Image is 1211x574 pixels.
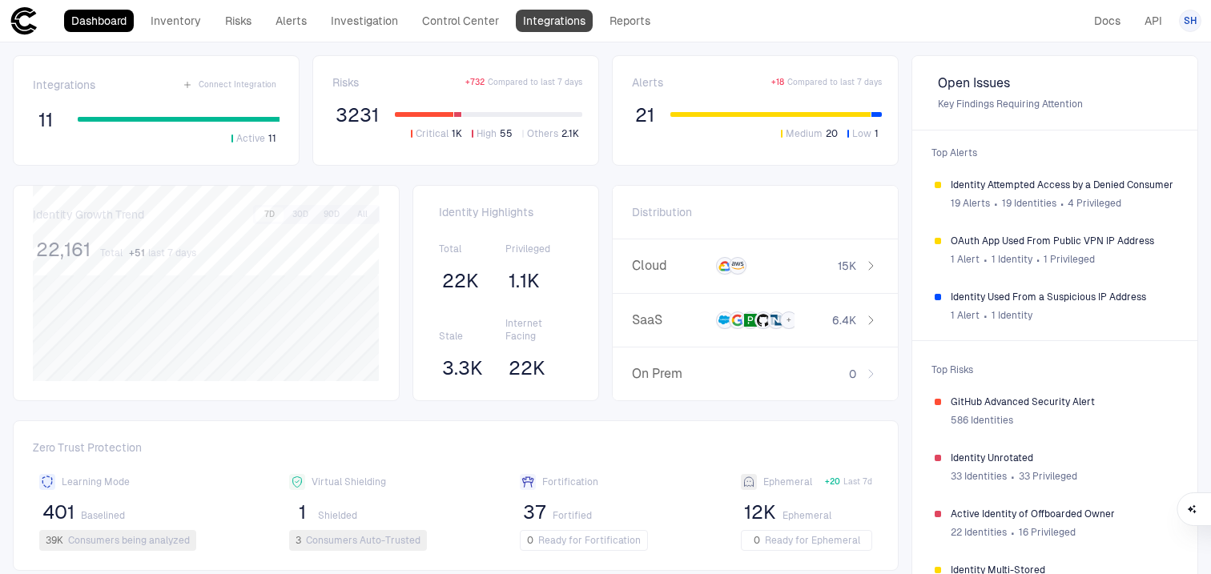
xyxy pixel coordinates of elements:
span: GitHub Advanced Security Alert [951,395,1175,408]
span: Ephemeral [763,476,812,488]
span: High [477,127,497,140]
a: Dashboard [64,10,134,32]
span: SaaS [632,312,710,328]
a: API [1137,10,1169,32]
span: 19 Alerts [951,197,990,210]
a: Alerts [268,10,314,32]
span: Alerts [632,75,663,90]
span: Fortification [542,476,598,488]
span: 0 [849,367,856,381]
span: 1.1K [509,269,540,293]
span: Integrations [33,78,95,92]
span: Total [439,243,506,255]
button: 401 [39,500,78,525]
span: 21 [635,103,654,127]
span: 6.4K [832,313,856,327]
button: Active11 [228,131,280,146]
span: ∙ [993,191,999,215]
span: 33 Identities [951,470,1007,483]
span: 19 Identities [1002,197,1056,210]
span: ∙ [1036,247,1041,271]
span: 1 Alert [951,253,980,266]
span: Privileged [505,243,573,255]
span: Identity Highlights [439,205,573,219]
span: 1 [875,127,879,140]
button: All [348,207,377,222]
span: SH [1184,14,1197,27]
span: 33 Privileged [1019,470,1077,483]
button: 1.1K [505,268,543,294]
span: Stale [439,330,506,343]
span: Connect Integration [199,79,276,90]
span: 0 [527,534,533,547]
span: 1 Privileged [1044,253,1095,266]
a: Control Center [415,10,506,32]
span: 0 [754,534,760,547]
span: 1 Alert [951,309,980,322]
span: Top Risks [922,354,1188,386]
a: Investigation [324,10,405,32]
span: 37 [523,500,546,524]
span: Cloud [632,258,710,274]
button: Connect Integration [179,75,280,94]
span: 586 Identities [951,414,1013,427]
span: Ready for Fortification [538,534,641,547]
span: Open Issues [938,75,1172,91]
span: Active [236,132,265,145]
button: Critical1K [408,126,465,141]
span: last 7 days [148,247,196,259]
span: 20 [826,127,838,140]
span: Identity Growth Trend [33,207,144,222]
span: Identity Attempted Access by a Denied Consumer [951,179,1175,191]
button: 3.3K [439,355,486,381]
span: Active Identity of Offboarded Owner [951,508,1175,520]
span: Learning Mode [62,476,130,488]
span: Fortified [553,509,592,522]
span: ∙ [1010,464,1016,488]
button: 37 [520,500,549,525]
span: ∙ [983,303,988,327]
span: Ephemeral [783,509,831,522]
span: 15K [838,259,856,273]
a: Docs [1087,10,1128,32]
span: + 18 [771,77,784,88]
span: Distribution [632,205,692,219]
button: 0Ready for Fortification [520,530,648,551]
span: 22K [509,356,545,380]
button: 22K [505,355,549,381]
button: SH [1179,10,1201,32]
span: 3231 [336,103,379,127]
span: Internet Facing [505,317,573,343]
span: On Prem [632,366,710,382]
button: 7D [255,207,284,222]
span: Baselined [81,509,125,522]
span: + 51 [129,247,145,259]
button: 11 [33,107,58,133]
a: Integrations [516,10,593,32]
button: 21 [632,102,658,128]
span: 4 Privileged [1068,197,1121,210]
button: Low1 [844,126,882,141]
span: Risks [332,75,359,90]
span: 1 Identity [992,309,1032,322]
button: 30D [286,207,315,222]
span: Identity Unrotated [951,452,1175,464]
button: 22K [439,268,482,294]
span: ∙ [1060,191,1065,215]
button: 0Ready for Ephemeral [741,530,872,551]
button: Medium20 [778,126,841,141]
button: 1 [289,500,315,525]
span: Shielded [318,509,357,522]
span: + [787,315,791,326]
span: Ready for Ephemeral [765,534,860,547]
span: 11 [268,132,276,145]
span: Key Findings Requiring Attention [938,98,1172,110]
span: Total [100,247,123,259]
a: Risks [218,10,259,32]
span: Compared to last 7 days [787,77,882,88]
button: High55 [469,126,516,141]
span: Last 7d [843,476,872,488]
span: + 20 [825,476,840,488]
button: 90D [317,207,346,222]
span: 1 [299,500,306,524]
